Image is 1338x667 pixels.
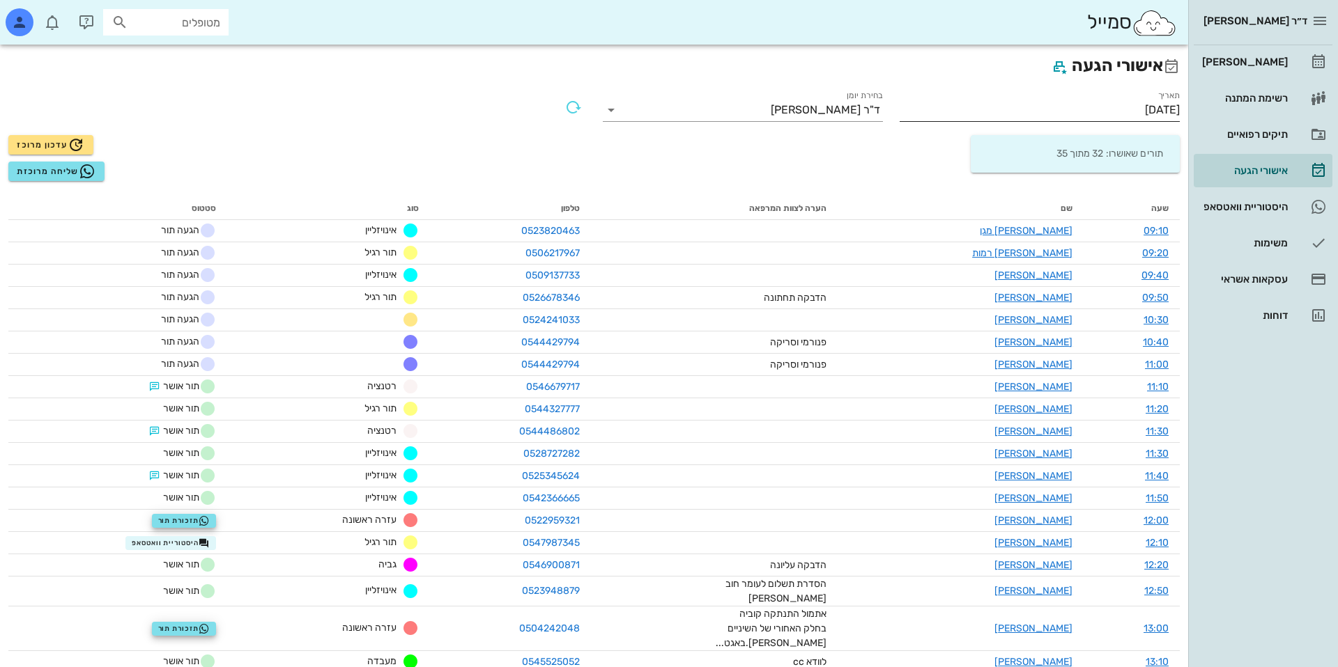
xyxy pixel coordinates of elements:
span: תור אושר [146,467,216,484]
a: 0509137733 [525,269,580,281]
button: היסטוריית וואטסאפ [125,536,216,550]
a: 09:50 [1142,292,1169,304]
a: [PERSON_NAME] [994,381,1072,393]
span: הגעה תור [146,244,216,261]
div: [PERSON_NAME] [1199,56,1288,68]
div: בחירת יומןד"ר [PERSON_NAME] [603,99,883,121]
h2: אישורי הגעה [8,53,1180,79]
a: [PERSON_NAME] [994,585,1072,597]
a: [PERSON_NAME] [994,314,1072,326]
a: 09:40 [1141,269,1169,281]
a: 09:10 [1144,225,1169,237]
a: 13:00 [1144,622,1169,634]
span: סטטוס [192,203,216,213]
a: 10:30 [1144,314,1169,326]
div: הדבקה עליונה [722,558,826,572]
a: 0522959321 [525,515,580,526]
a: 0542366665 [523,492,580,504]
span: סוג [407,203,419,213]
span: שעה [1151,203,1169,213]
a: 0546679717 [526,381,580,393]
span: תור רגיל [364,402,397,414]
span: טלפון [561,203,580,213]
a: [PERSON_NAME] [994,622,1072,634]
a: 0547987345 [523,537,580,549]
a: 0506217967 [525,247,580,259]
a: 09:20 [1142,247,1169,259]
button: שליחה מרוכזת [8,162,105,181]
span: אינויזליין [365,584,397,596]
a: 12:20 [1144,559,1169,571]
span: אינויזליין [365,469,397,481]
a: 11:20 [1146,403,1169,415]
a: היסטוריית וואטסאפ [1194,190,1332,223]
a: אישורי הגעה [1194,154,1332,187]
span: ד״ר [PERSON_NAME] [1204,15,1307,27]
span: שם [1061,203,1072,213]
span: גביה [378,558,397,570]
a: [PERSON_NAME] [994,515,1072,526]
a: 12:00 [1144,515,1169,526]
span: עזרה ראשונה [342,514,397,526]
a: 0525345624 [522,470,580,482]
a: 0544486802 [519,425,580,437]
a: [PERSON_NAME] מגן [980,225,1072,237]
span: תזכורת תור [158,515,210,526]
span: רטנציה [367,380,397,392]
a: 0524241033 [523,314,580,326]
span: מעבדה [367,655,397,667]
a: 11:40 [1145,470,1169,482]
div: דוחות [1199,310,1288,321]
div: פנורמי וסריקה [722,335,826,350]
span: הגעה תור [146,267,216,283]
span: תג [41,11,49,19]
div: תיקים רפואיים [1199,129,1288,140]
button: עדכון מרוכז [8,135,93,155]
span: עדכון מרוכז [17,136,84,153]
th: שעה [1084,198,1180,220]
a: 12:50 [1144,585,1169,597]
span: אינויזליין [365,492,397,503]
a: 11:00 [1145,359,1169,370]
a: 10:40 [1143,336,1169,348]
label: תאריך [1158,91,1181,101]
a: 11:10 [1147,381,1169,393]
span: הגעה תור [146,289,216,306]
div: פנורמי וסריקה [722,357,826,372]
span: אינויזליין [365,447,397,459]
a: 0526678346 [523,292,580,304]
a: [PERSON_NAME] [994,492,1072,504]
a: עסקאות אשראי [1194,262,1332,296]
th: טלפון [430,198,591,220]
a: 0544429794 [521,359,580,370]
div: עסקאות אשראי [1199,274,1288,285]
a: [PERSON_NAME] [994,537,1072,549]
div: הדבקה תחתונה [722,290,826,305]
a: רשימת המתנה [1194,81,1332,115]
a: [PERSON_NAME] [994,269,1072,281]
th: סוג [227,198,430,220]
img: SmileCloud logo [1132,9,1177,37]
a: 0546900871 [523,559,580,571]
div: הסדרת תשלום לעומר חוב [PERSON_NAME] [722,576,826,606]
a: [PERSON_NAME] [994,336,1072,348]
a: [PERSON_NAME] [994,470,1072,482]
span: תור אושר [146,378,216,395]
div: תורים שאושרו: 32 מתוך 35 [976,135,1174,173]
a: 11:30 [1146,448,1169,460]
div: ד"ר [PERSON_NAME] [771,104,880,116]
span: תור אושר [146,423,216,439]
span: היסטוריית וואטסאפ [132,537,210,549]
a: [PERSON_NAME] [994,448,1072,460]
span: הגעה תור [146,333,216,350]
th: הערה לצוות המרפאה [591,198,837,220]
span: אינויזליין [365,269,397,281]
a: תיקים רפואיים [1194,118,1332,151]
th: שם [838,198,1084,220]
a: 0523820463 [521,225,580,237]
span: תור אושר [163,556,216,573]
a: 11:50 [1146,492,1169,504]
span: תור רגיל [364,246,397,258]
span: הגעה תור [146,311,216,328]
span: רטנציה [367,425,397,437]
